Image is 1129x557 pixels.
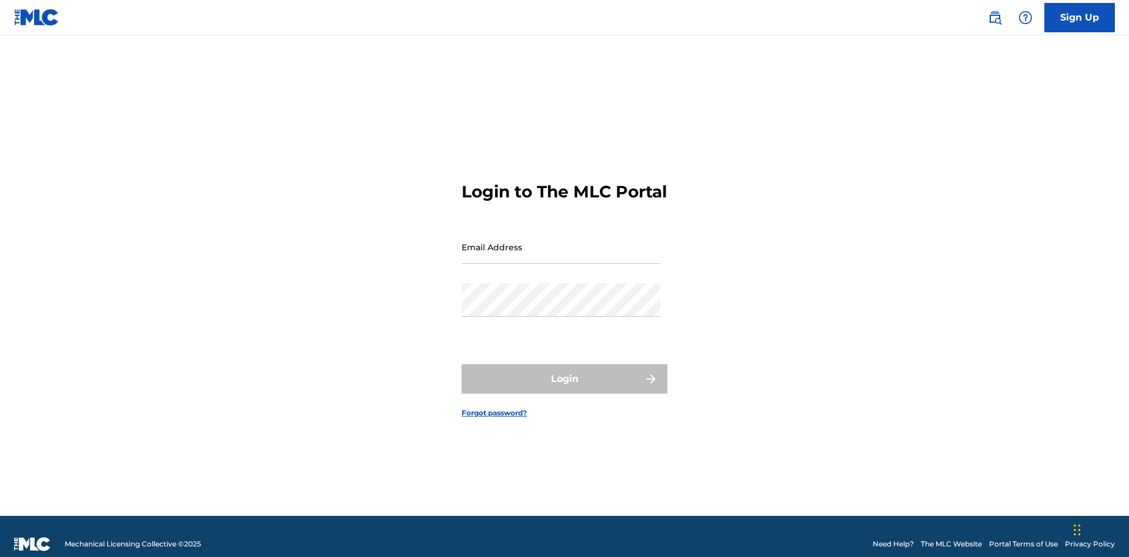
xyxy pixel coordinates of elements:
a: Portal Terms of Use [989,539,1058,549]
img: MLC Logo [14,9,59,26]
a: The MLC Website [921,539,982,549]
div: Help [1014,6,1037,29]
a: Need Help? [873,539,914,549]
a: Sign Up [1044,3,1115,32]
img: search [988,11,1002,25]
img: logo [14,537,51,551]
a: Forgot password? [462,408,527,418]
h3: Login to The MLC Portal [462,182,667,202]
iframe: Chat Widget [1070,501,1129,557]
img: help [1018,11,1033,25]
a: Privacy Policy [1065,539,1115,549]
a: Public Search [983,6,1007,29]
div: Drag [1074,512,1081,548]
span: Mechanical Licensing Collective © 2025 [65,539,201,549]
